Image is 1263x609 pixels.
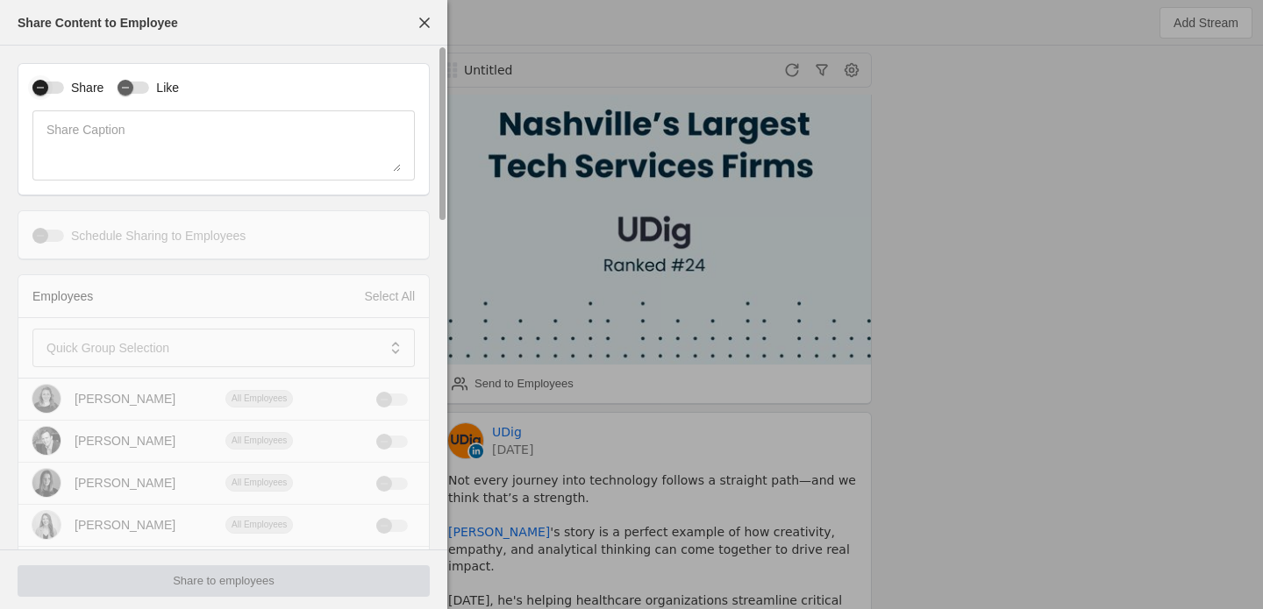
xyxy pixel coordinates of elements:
[18,14,178,32] div: Share Content to Employee
[64,79,103,96] label: Share
[364,287,415,305] div: Select All
[32,385,61,413] img: cache
[46,119,125,140] mat-label: Share Caption
[46,337,169,358] mat-label: Quick Group Selection
[32,511,61,539] img: cache
[75,474,175,492] div: [PERSON_NAME]
[149,79,179,96] label: Like
[75,432,175,450] div: [PERSON_NAME]
[32,427,61,455] img: cache
[64,227,246,244] label: Schedule Sharing to Employees
[75,516,175,534] div: [PERSON_NAME]
[225,432,293,450] div: All Employees
[225,474,293,492] div: All Employees
[225,516,293,534] div: All Employees
[75,390,175,407] div: [PERSON_NAME]
[32,469,61,497] img: cache
[225,390,293,407] div: All Employees
[32,289,93,303] span: Employees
